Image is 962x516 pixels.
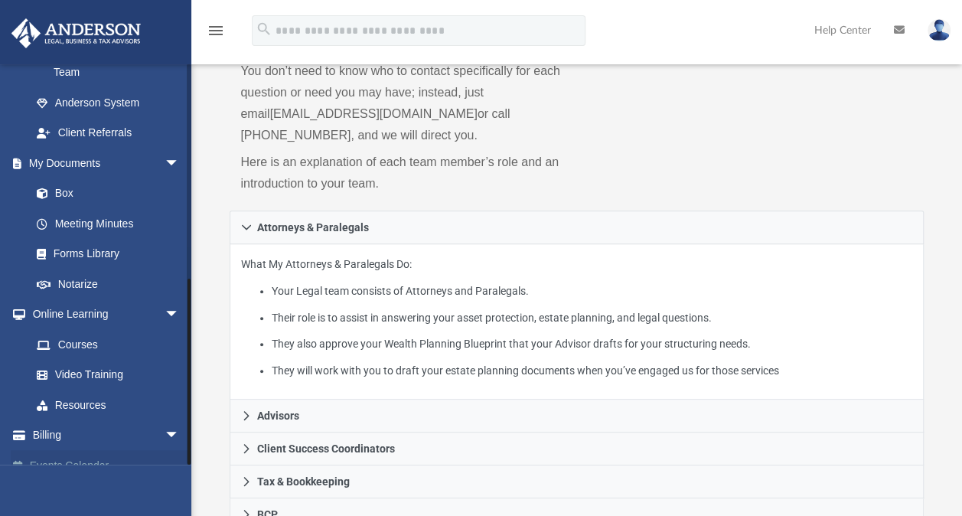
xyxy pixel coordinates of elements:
[165,299,195,331] span: arrow_drop_down
[240,152,566,194] p: Here is an explanation of each team member’s role and an introduction to your team.
[207,29,225,40] a: menu
[21,390,195,420] a: Resources
[21,329,195,360] a: Courses
[165,148,195,179] span: arrow_drop_down
[11,420,203,451] a: Billingarrow_drop_down
[11,450,203,481] a: Events Calendar
[230,244,923,400] div: Attorneys & Paralegals
[21,269,195,299] a: Notarize
[257,410,299,421] span: Advisors
[11,148,195,178] a: My Documentsarrow_drop_down
[272,361,912,380] li: They will work with you to draft your estate planning documents when you’ve engaged us for those ...
[165,420,195,452] span: arrow_drop_down
[21,360,188,390] a: Video Training
[21,87,195,118] a: Anderson System
[207,21,225,40] i: menu
[11,299,195,330] a: Online Learningarrow_drop_down
[240,60,566,146] p: You don’t need to know who to contact specifically for each question or need you may have; instea...
[230,465,923,498] a: Tax & Bookkeeping
[241,255,911,380] p: What My Attorneys & Paralegals Do:
[257,443,395,454] span: Client Success Coordinators
[257,476,350,487] span: Tax & Bookkeeping
[230,211,923,244] a: Attorneys & Paralegals
[7,18,145,48] img: Anderson Advisors Platinum Portal
[230,400,923,433] a: Advisors
[230,433,923,465] a: Client Success Coordinators
[272,309,912,328] li: Their role is to assist in answering your asset protection, estate planning, and legal questions.
[21,239,188,269] a: Forms Library
[21,208,195,239] a: Meeting Minutes
[928,19,951,41] img: User Pic
[270,107,478,120] a: [EMAIL_ADDRESS][DOMAIN_NAME]
[21,178,188,209] a: Box
[257,222,369,233] span: Attorneys & Paralegals
[272,335,912,354] li: They also approve your Wealth Planning Blueprint that your Advisor drafts for your structuring ne...
[21,118,195,149] a: Client Referrals
[256,21,272,38] i: search
[272,282,912,301] li: Your Legal team consists of Attorneys and Paralegals.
